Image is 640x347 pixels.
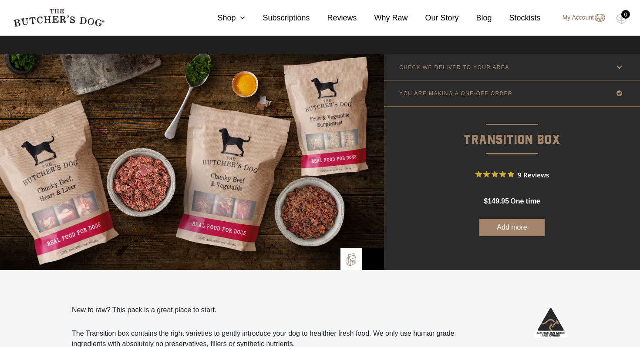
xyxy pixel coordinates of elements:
img: TBD_Cart-Empty.png [616,13,627,24]
a: Our Story [408,12,459,24]
img: Australian-Made_White.png [533,305,568,340]
span: 149.95 [488,197,509,205]
p: YOU ARE MAKING A ONE-OFF ORDER [399,90,512,97]
a: My Account [554,13,605,23]
a: Why Raw [357,12,408,24]
a: Reviews [310,12,357,24]
button: Add more [479,219,545,236]
span: one time [510,197,540,205]
a: CHECK WE DELIVER TO YOUR AREA [384,54,640,80]
a: YOU ARE MAKING A ONE-OFF ORDER [384,80,640,106]
div: 0 [621,10,630,19]
img: TBD_Build-A-Box.png [345,253,358,266]
a: Stockists [492,12,541,24]
p: CHECK WE DELIVER TO YOUR AREA [399,64,509,70]
span: $ [484,197,488,205]
a: Shop [200,12,245,24]
button: Rated 5 out of 5 stars from 9 reviews. Jump to reviews. [475,168,549,181]
a: Blog [459,12,492,24]
a: Subscriptions [245,12,310,24]
img: TBD_Category_Icons-1.png [367,253,380,266]
p: Transition Box [384,107,640,150]
span: 9 Reviews [518,168,549,181]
